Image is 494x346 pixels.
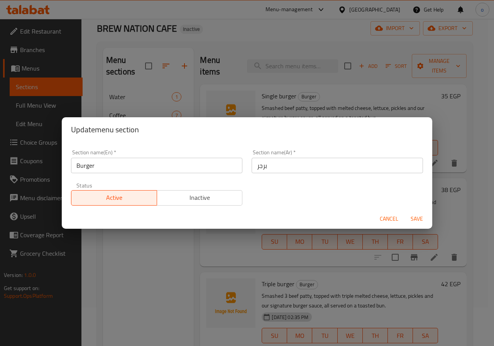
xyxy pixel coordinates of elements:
[74,192,154,203] span: Active
[377,212,401,226] button: Cancel
[160,192,240,203] span: Inactive
[157,190,243,206] button: Inactive
[71,158,242,173] input: Please enter section name(en)
[252,158,423,173] input: Please enter section name(ar)
[408,214,426,224] span: Save
[71,190,157,206] button: Active
[71,123,423,136] h2: Update menu section
[380,214,398,224] span: Cancel
[404,212,429,226] button: Save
